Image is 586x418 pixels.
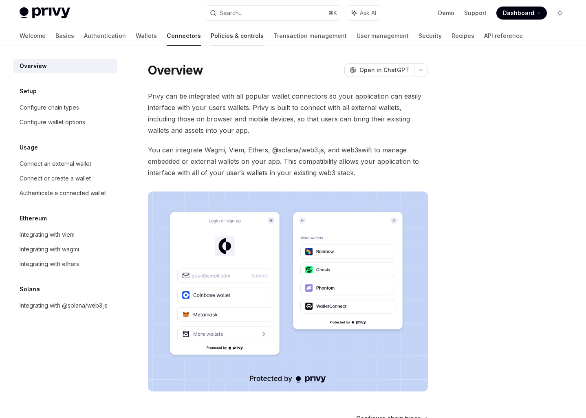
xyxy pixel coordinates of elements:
h1: Overview [148,63,203,77]
div: Integrating with @solana/web3.js [20,301,108,310]
a: Wallets [136,26,157,46]
div: Search... [220,8,242,18]
button: Toggle dark mode [553,7,566,20]
div: Connect or create a wallet [20,174,91,183]
span: Dashboard [503,9,534,17]
a: Configure chain types [13,100,117,115]
button: Ask AI [346,6,382,20]
a: Integrating with viem [13,227,117,242]
div: Integrating with ethers [20,259,79,269]
div: Configure chain types [20,103,79,112]
div: Overview [20,61,47,71]
a: Support [464,9,487,17]
h5: Usage [20,143,38,152]
span: You can integrate Wagmi, Viem, Ethers, @solana/web3.js, and web3swift to manage embedded or exter... [148,144,428,178]
a: Recipes [452,26,474,46]
a: API reference [484,26,523,46]
h5: Setup [20,86,37,96]
a: Authenticate a connected wallet [13,186,117,200]
span: Open in ChatGPT [359,66,409,74]
a: Transaction management [273,26,347,46]
button: Open in ChatGPT [344,63,414,77]
a: Authentication [84,26,126,46]
a: Security [419,26,442,46]
span: Privy can be integrated with all popular wallet connectors so your application can easily interfa... [148,90,428,136]
a: Integrating with ethers [13,257,117,271]
img: Connectors3 [148,191,428,392]
a: Connect or create a wallet [13,171,117,186]
div: Authenticate a connected wallet [20,188,106,198]
a: Policies & controls [211,26,264,46]
div: Integrating with viem [20,230,75,240]
div: Integrating with wagmi [20,244,79,254]
a: Integrating with @solana/web3.js [13,298,117,313]
img: light logo [20,7,70,19]
a: Dashboard [496,7,547,20]
button: Search...⌘K [204,6,342,20]
a: Basics [55,26,74,46]
a: Welcome [20,26,46,46]
a: Demo [438,9,454,17]
div: Configure wallet options [20,117,85,127]
a: Configure wallet options [13,115,117,130]
a: Overview [13,59,117,73]
h5: Ethereum [20,213,47,223]
div: Connect an external wallet [20,159,91,169]
h5: Solana [20,284,40,294]
span: Ask AI [360,9,376,17]
span: ⌘ K [328,10,337,16]
a: Connectors [167,26,201,46]
a: Connect an external wallet [13,156,117,171]
a: User management [357,26,409,46]
a: Integrating with wagmi [13,242,117,257]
